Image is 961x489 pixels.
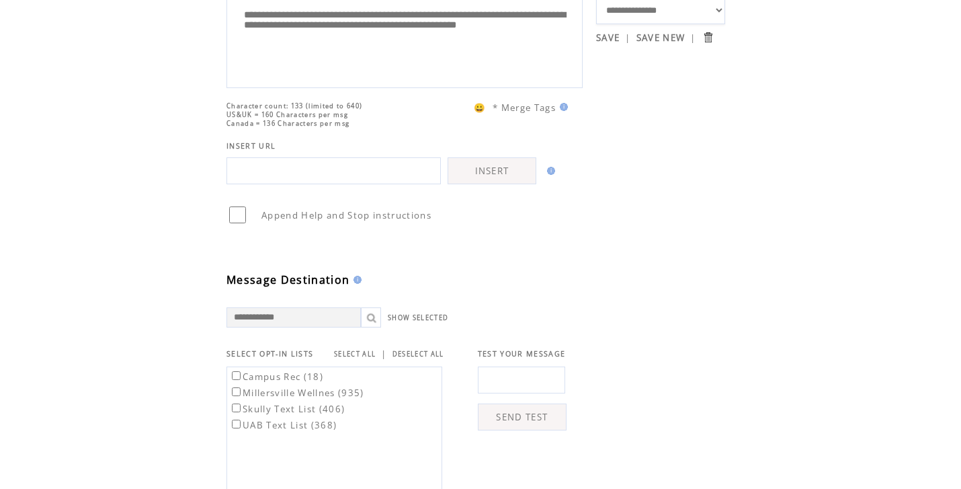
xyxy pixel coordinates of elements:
a: DESELECT ALL [392,350,444,359]
span: * Merge Tags [493,102,556,114]
span: Canada = 136 Characters per msg [226,119,349,128]
img: help.gif [543,167,555,175]
a: INSERT [448,157,536,184]
a: SELECT ALL [334,350,376,359]
img: help.gif [556,103,568,111]
input: Submit [702,31,714,44]
label: UAB Text List (368) [229,419,337,431]
span: US&UK = 160 Characters per msg [226,110,348,119]
a: SEND TEST [478,404,567,430]
label: Skully Text List (406) [229,403,345,415]
span: Message Destination [226,272,349,287]
input: Millersville Wellnes (935) [232,387,241,396]
input: UAB Text List (368) [232,420,241,428]
input: Skully Text List (406) [232,404,241,412]
span: | [625,32,630,44]
span: TEST YOUR MESSAGE [478,349,566,359]
a: SHOW SELECTED [388,313,448,322]
span: | [381,348,386,360]
span: Character count: 133 (limited to 640) [226,102,362,110]
span: SELECT OPT-IN LISTS [226,349,313,359]
a: SAVE [596,32,620,44]
img: help.gif [349,276,362,284]
a: SAVE NEW [636,32,685,44]
label: Millersville Wellnes (935) [229,387,364,399]
span: Append Help and Stop instructions [261,209,431,221]
label: Campus Rec (18) [229,371,323,383]
input: Campus Rec (18) [232,371,241,380]
span: | [690,32,696,44]
span: INSERT URL [226,141,276,151]
span: 😀 [474,102,486,114]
